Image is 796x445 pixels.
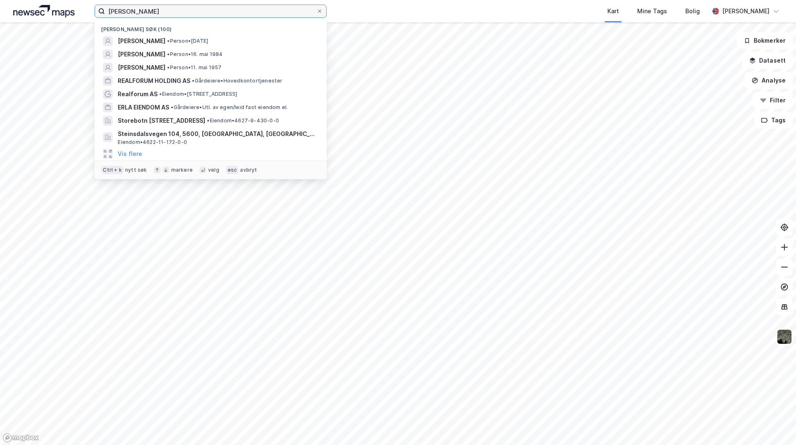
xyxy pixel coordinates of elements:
[753,92,793,109] button: Filter
[167,64,221,71] span: Person • 11. mai 1957
[742,52,793,69] button: Datasett
[171,167,193,173] div: markere
[167,64,170,71] span: •
[118,139,187,146] span: Eiendom • 4622-11-172-0-0
[607,6,619,16] div: Kart
[118,49,165,59] span: [PERSON_NAME]
[105,5,316,17] input: Søk på adresse, matrikkel, gårdeiere, leietakere eller personer
[159,91,162,97] span: •
[118,63,165,73] span: [PERSON_NAME]
[2,433,39,443] a: Mapbox homepage
[118,36,165,46] span: [PERSON_NAME]
[101,166,124,174] div: Ctrl + k
[95,19,327,34] div: [PERSON_NAME] søk (100)
[755,405,796,445] div: Kontrollprogram for chat
[192,78,194,84] span: •
[745,72,793,89] button: Analyse
[737,32,793,49] button: Bokmerker
[754,112,793,129] button: Tags
[167,51,170,57] span: •
[192,78,282,84] span: Gårdeiere • Hovedkontortjenester
[777,329,792,345] img: 9k=
[118,129,317,139] span: Steinsdalsvegen 104, 5600, [GEOGRAPHIC_DATA], [GEOGRAPHIC_DATA]
[13,5,75,17] img: logo.a4113a55bc3d86da70a041830d287a7e.svg
[167,38,170,44] span: •
[685,6,700,16] div: Bolig
[159,91,237,97] span: Eiendom • [STREET_ADDRESS]
[171,104,288,111] span: Gårdeiere • Utl. av egen/leid fast eiendom el.
[118,149,142,159] button: Vis flere
[118,102,169,112] span: ERLA EIENDOM AS
[207,117,209,124] span: •
[240,167,257,173] div: avbryt
[118,89,158,99] span: Realforum AS
[208,167,219,173] div: velg
[722,6,769,16] div: [PERSON_NAME]
[118,116,205,126] span: Storebotn [STREET_ADDRESS]
[167,38,208,44] span: Person • [DATE]
[118,76,190,86] span: REALFORUM HOLDING AS
[226,166,239,174] div: esc
[207,117,279,124] span: Eiendom • 4627-9-430-0-0
[171,104,173,110] span: •
[755,405,796,445] iframe: Chat Widget
[637,6,667,16] div: Mine Tags
[125,167,147,173] div: nytt søk
[167,51,223,58] span: Person • 16. mai 1984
